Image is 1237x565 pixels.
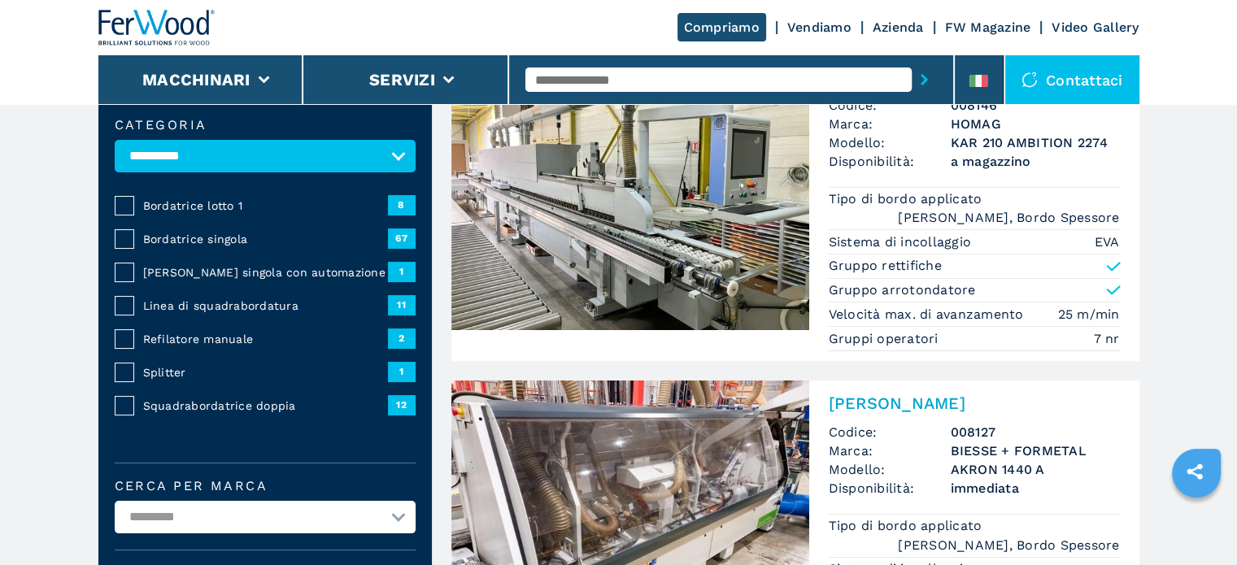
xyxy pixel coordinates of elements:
p: Sistema di incollaggio [829,233,976,251]
span: 11 [388,295,416,315]
em: [PERSON_NAME], Bordo Spessore [898,208,1119,227]
span: Marca: [829,115,951,133]
p: Gruppi operatori [829,330,943,348]
img: Contattaci [1021,72,1038,88]
p: Velocità max. di avanzamento [829,306,1028,324]
span: 12 [388,395,416,415]
span: Modello: [829,133,951,152]
span: 1 [388,362,416,381]
h3: 008127 [951,423,1120,441]
p: Tipo di bordo applicato [829,190,987,208]
span: Bordatrice singola [143,231,388,247]
span: Linea di squadrabordatura [143,298,388,314]
a: Compriamo [677,13,766,41]
span: Disponibilità: [829,152,951,171]
p: Gruppo rettifiche [829,257,942,275]
button: submit-button [912,61,937,98]
span: 2 [388,328,416,348]
h3: HOMAG [951,115,1120,133]
img: Bordatrice Singola HOMAG KAR 210 AMBITION 2274 [451,54,809,330]
span: Modello: [829,460,951,479]
button: Servizi [369,70,435,89]
span: Bordatrice lotto 1 [143,198,388,214]
h2: [PERSON_NAME] [829,393,1120,413]
button: Macchinari [142,70,250,89]
span: Marca: [829,441,951,460]
label: Cerca per marca [115,480,416,493]
a: Azienda [873,20,924,35]
span: 67 [388,228,416,248]
h3: AKRON 1440 A [951,460,1120,479]
span: immediata [951,479,1120,498]
span: a magazzino [951,152,1120,171]
label: Categoria [115,119,416,132]
span: Squadrabordatrice doppia [143,398,388,414]
a: Bordatrice Singola HOMAG KAR 210 AMBITION 2274[PERSON_NAME]Codice:008146Marca:HOMAGModello:KAR 21... [451,54,1139,361]
span: Codice: [829,96,951,115]
span: 1 [388,262,416,281]
span: Disponibilità: [829,479,951,498]
span: Codice: [829,423,951,441]
iframe: Chat [1168,492,1225,553]
em: 7 nr [1094,329,1120,348]
em: [PERSON_NAME], Bordo Spessore [898,536,1119,554]
img: Ferwood [98,10,216,46]
h3: KAR 210 AMBITION 2274 [951,133,1120,152]
a: Vendiamo [787,20,852,35]
h3: 008146 [951,96,1120,115]
span: [PERSON_NAME] singola con automazione [143,264,388,280]
p: Gruppo arrotondatore [829,281,976,299]
span: Splitter [143,364,388,380]
a: sharethis [1174,451,1215,492]
em: EVA [1095,233,1120,251]
em: 25 m/min [1058,305,1120,324]
h3: BIESSE + FORMETAL [951,441,1120,460]
p: Tipo di bordo applicato [829,517,987,535]
span: Refilatore manuale [143,331,388,347]
a: Video Gallery [1052,20,1139,35]
span: 8 [388,195,416,215]
div: Contattaci [1005,55,1139,104]
a: FW Magazine [945,20,1031,35]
